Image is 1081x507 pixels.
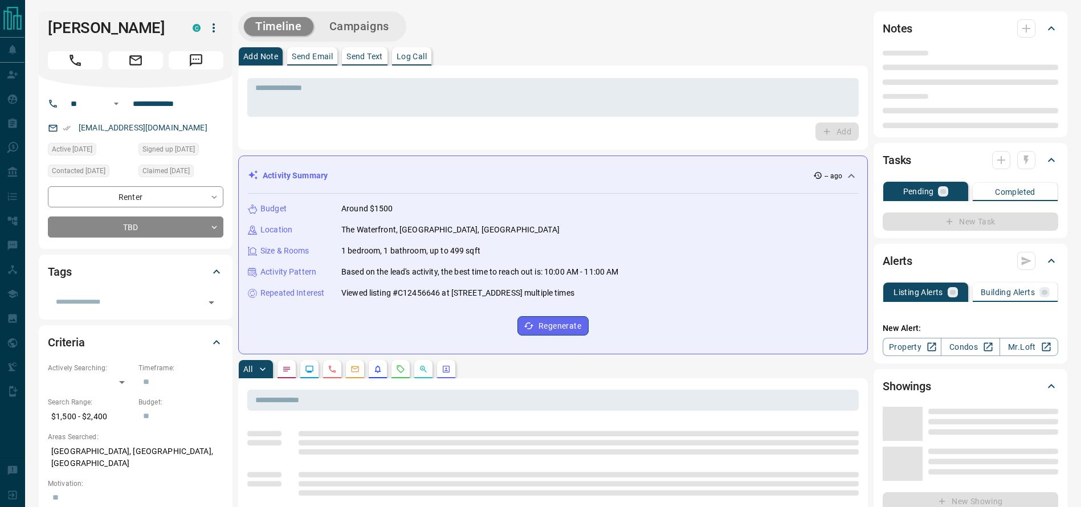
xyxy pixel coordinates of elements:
[243,365,252,373] p: All
[169,51,223,69] span: Message
[48,333,85,351] h2: Criteria
[883,252,912,270] h2: Alerts
[883,338,941,356] a: Property
[341,266,619,278] p: Based on the lead's activity, the best time to reach out is: 10:00 AM - 11:00 AM
[48,397,133,407] p: Search Range:
[341,224,560,236] p: The Waterfront, [GEOGRAPHIC_DATA], [GEOGRAPHIC_DATA]
[142,144,195,155] span: Signed up [DATE]
[397,52,427,60] p: Log Call
[52,144,92,155] span: Active [DATE]
[260,287,324,299] p: Repeated Interest
[48,329,223,356] div: Criteria
[138,143,223,159] div: Fri Oct 10 2025
[109,97,123,111] button: Open
[243,52,278,60] p: Add Note
[292,52,333,60] p: Send Email
[442,365,451,374] svg: Agent Actions
[328,365,337,374] svg: Calls
[48,216,223,238] div: TBD
[373,365,382,374] svg: Listing Alerts
[248,165,858,186] div: Activity Summary-- ago
[903,187,934,195] p: Pending
[48,19,176,37] h1: [PERSON_NAME]
[1000,338,1058,356] a: Mr.Loft
[894,288,943,296] p: Listing Alerts
[48,51,103,69] span: Call
[48,186,223,207] div: Renter
[79,123,207,132] a: [EMAIL_ADDRESS][DOMAIN_NAME]
[350,365,360,374] svg: Emails
[941,338,1000,356] a: Condos
[63,124,71,132] svg: Email Verified
[883,15,1058,42] div: Notes
[52,165,105,177] span: Contacted [DATE]
[203,295,219,310] button: Open
[419,365,428,374] svg: Opportunities
[282,365,291,374] svg: Notes
[263,170,328,182] p: Activity Summary
[346,52,383,60] p: Send Text
[341,245,480,257] p: 1 bedroom, 1 bathroom, up to 499 sqft
[396,365,405,374] svg: Requests
[883,247,1058,275] div: Alerts
[138,397,223,407] p: Budget:
[48,479,223,489] p: Motivation:
[260,245,309,257] p: Size & Rooms
[883,322,1058,334] p: New Alert:
[260,203,287,215] p: Budget
[138,165,223,181] div: Fri Oct 10 2025
[48,432,223,442] p: Areas Searched:
[48,263,71,281] h2: Tags
[883,19,912,38] h2: Notes
[318,17,401,36] button: Campaigns
[138,363,223,373] p: Timeframe:
[341,287,574,299] p: Viewed listing #C12456646 at [STREET_ADDRESS] multiple times
[883,373,1058,400] div: Showings
[48,143,133,159] div: Fri Oct 10 2025
[995,188,1035,196] p: Completed
[48,165,133,181] div: Fri Oct 10 2025
[825,171,842,181] p: -- ago
[260,266,316,278] p: Activity Pattern
[48,407,133,426] p: $1,500 - $2,400
[305,365,314,374] svg: Lead Browsing Activity
[517,316,589,336] button: Regenerate
[108,51,163,69] span: Email
[48,363,133,373] p: Actively Searching:
[883,151,911,169] h2: Tasks
[341,203,393,215] p: Around $1500
[981,288,1035,296] p: Building Alerts
[260,224,292,236] p: Location
[48,442,223,473] p: [GEOGRAPHIC_DATA], [GEOGRAPHIC_DATA], [GEOGRAPHIC_DATA]
[142,165,190,177] span: Claimed [DATE]
[244,17,313,36] button: Timeline
[48,258,223,285] div: Tags
[193,24,201,32] div: condos.ca
[883,377,931,395] h2: Showings
[883,146,1058,174] div: Tasks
